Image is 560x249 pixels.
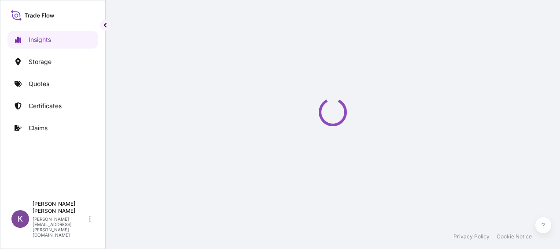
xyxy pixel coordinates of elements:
[497,233,532,240] a: Cookie Notice
[453,233,490,240] a: Privacy Policy
[33,216,87,238] p: [PERSON_NAME][EMAIL_ADDRESS][PERSON_NAME][DOMAIN_NAME]
[29,79,49,88] p: Quotes
[7,53,98,71] a: Storage
[18,215,23,223] span: K
[7,31,98,49] a: Insights
[29,57,52,66] p: Storage
[29,124,48,132] p: Claims
[7,75,98,93] a: Quotes
[7,97,98,115] a: Certificates
[7,119,98,137] a: Claims
[29,102,62,110] p: Certificates
[29,35,51,44] p: Insights
[33,200,87,215] p: [PERSON_NAME] [PERSON_NAME]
